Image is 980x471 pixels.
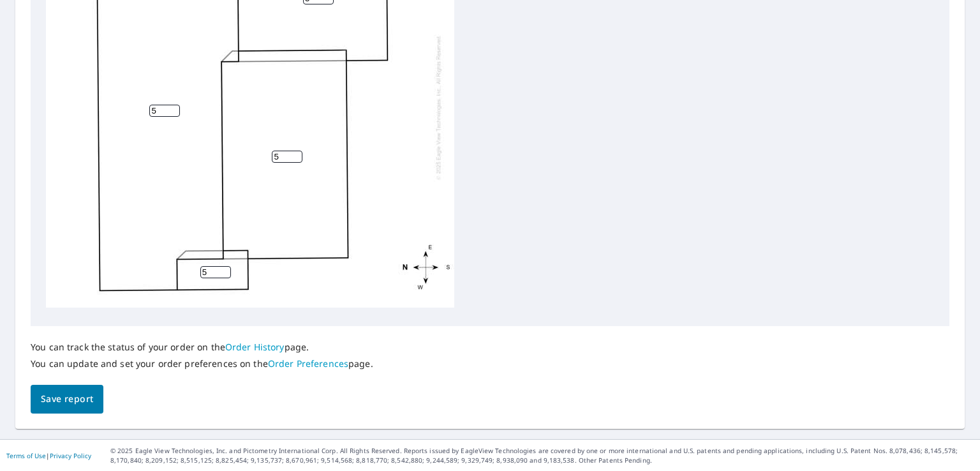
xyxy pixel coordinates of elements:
a: Privacy Policy [50,451,91,460]
span: Save report [41,391,93,407]
a: Terms of Use [6,451,46,460]
p: © 2025 Eagle View Technologies, Inc. and Pictometry International Corp. All Rights Reserved. Repo... [110,446,974,465]
a: Order Preferences [268,357,348,370]
p: You can update and set your order preferences on the page. [31,358,373,370]
a: Order History [225,341,285,353]
p: You can track the status of your order on the page. [31,341,373,353]
p: | [6,452,91,460]
button: Save report [31,385,103,414]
